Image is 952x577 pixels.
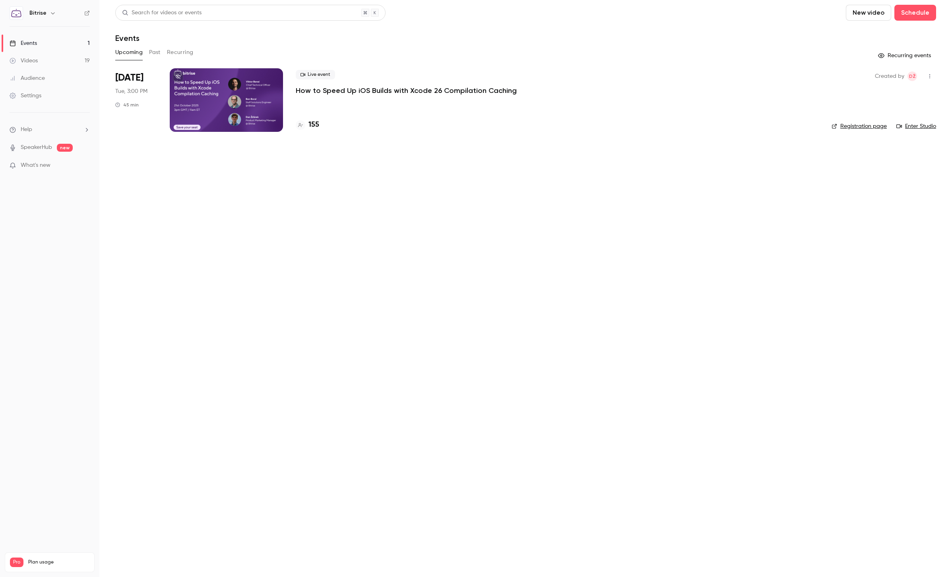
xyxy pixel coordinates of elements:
button: Upcoming [115,46,143,59]
button: Schedule [894,5,936,21]
span: Pro [10,558,23,567]
span: Help [21,125,32,134]
span: Dan Žďárek [907,71,917,81]
a: How to Speed Up iOS Builds with Xcode 26 Compilation Caching [296,86,517,95]
div: Events [10,39,37,47]
span: Live event [296,70,335,79]
a: Enter Studio [896,122,936,130]
a: Registration page [832,122,887,130]
li: help-dropdown-opener [10,125,90,134]
button: Recurring events [874,49,936,62]
span: Tue, 3:00 PM [115,87,147,95]
span: DŽ [909,71,916,81]
a: SpeakerHub [21,143,52,152]
div: Audience [10,74,45,82]
div: 45 min [115,102,139,108]
div: Videos [10,57,38,65]
button: Past [149,46,161,59]
span: Plan usage [28,559,89,565]
img: Bitrise [10,7,23,19]
span: [DATE] [115,71,143,84]
a: 155 [296,120,319,130]
h4: 155 [308,120,319,130]
button: Recurring [167,46,194,59]
h6: Bitrise [29,9,47,17]
h1: Events [115,33,140,43]
div: Oct 21 Tue, 3:00 PM (Europe/London) [115,68,157,132]
span: What's new [21,161,50,170]
button: New video [846,5,891,21]
span: Created by [875,71,904,81]
div: Settings [10,92,41,100]
iframe: Noticeable Trigger [80,162,90,169]
div: Search for videos or events [122,9,202,17]
span: new [57,144,73,152]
